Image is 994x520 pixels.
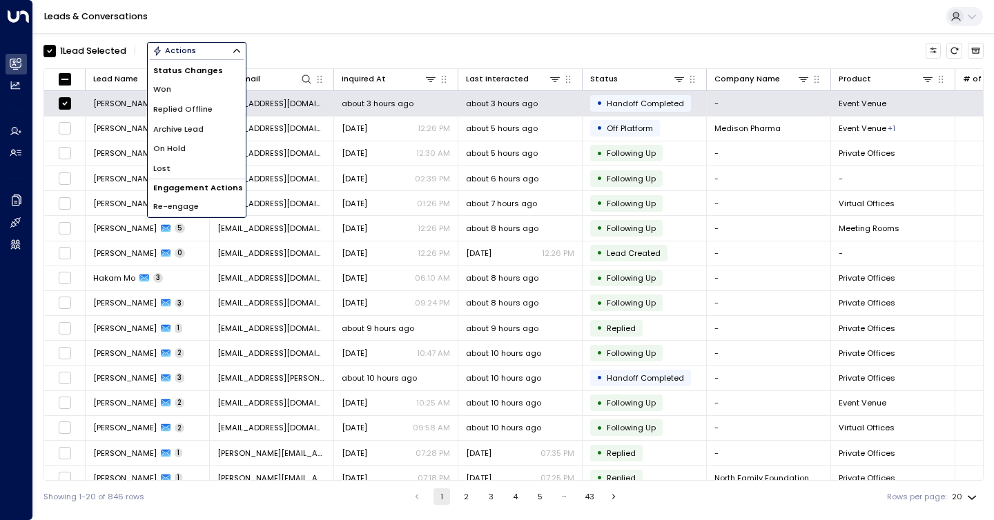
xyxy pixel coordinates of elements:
[93,223,157,234] span: Akshata Joshi
[532,488,548,505] button: Go to page 5
[607,448,636,459] span: Replied
[596,468,603,487] div: •
[707,341,831,365] td: -
[466,372,541,383] span: about 10 hours ago
[342,98,413,109] span: about 3 hours ago
[607,173,656,184] span: Following Up
[148,179,246,197] h1: Engagement Actions
[466,422,541,433] span: about 10 hours ago
[58,97,72,110] span: Toggle select row
[466,323,538,334] span: about 9 hours ago
[342,148,367,159] span: Sep 18, 2025
[415,173,450,184] p: 02:39 PM
[93,98,157,109] span: Tasia Kontos
[596,119,603,137] div: •
[707,91,831,115] td: -
[707,266,831,290] td: -
[58,146,72,160] span: Toggle select row
[342,72,437,86] div: Inquired At
[707,241,831,266] td: -
[60,45,126,57] div: 1 Lead Selected
[217,348,326,359] span: quyduongrmt@gmail.com
[581,488,598,505] button: Go to page 43
[93,123,157,134] span: Natali Piñeros
[342,422,367,433] span: Yesterday
[217,248,326,259] span: akshata6590@gmail.com
[540,472,574,483] p: 07:25 PM
[466,472,491,483] span: Yesterday
[217,272,326,283] span: hakam@hakademy.ca
[217,397,326,408] span: hrsljoint@gmail.com
[342,72,386,86] div: Inquired At
[590,72,685,86] div: Status
[596,194,603,212] div: •
[596,343,603,362] div: •
[714,72,780,86] div: Company Name
[542,248,574,259] p: 12:26 PM
[926,43,942,59] button: Customize
[416,397,450,408] p: 10:25 AM
[839,198,895,209] span: Virtual Offices
[217,72,313,86] div: Lead Email
[596,394,603,412] div: •
[714,472,809,483] span: North Family Foundation
[607,323,636,334] span: Replied
[596,144,603,163] div: •
[342,223,367,234] span: Sep 22, 2025
[416,148,450,159] p: 12:30 AM
[417,198,450,209] p: 01:26 PM
[607,348,656,359] span: Following Up
[217,323,326,334] span: assistant@brandbutter.me
[596,419,603,437] div: •
[93,272,135,283] span: Hakam Mo
[596,319,603,337] div: •
[342,173,367,184] span: Sep 22, 2025
[466,448,491,459] span: Yesterday
[153,103,213,115] span: Replied Offline
[217,123,326,134] span: natalip@medisonpharma.com
[153,201,199,212] span: Re-engage
[839,148,895,159] span: Private Offices
[175,448,182,458] span: 1
[217,173,326,184] span: pushpeshmohan@gmail.com
[217,198,326,209] span: logistics@deepclear.ca
[58,296,72,310] span: Toggle select row
[707,391,831,415] td: -
[839,372,895,383] span: Private Offices
[483,488,499,505] button: Go to page 3
[714,123,781,134] span: Medison Pharma
[93,72,188,86] div: Lead Name
[153,46,196,55] div: Actions
[839,422,895,433] span: Virtual Offices
[607,472,636,483] span: Replied
[466,198,537,209] span: about 7 hours ago
[342,248,367,259] span: Sep 22, 2025
[458,488,475,505] button: Go to page 2
[707,191,831,215] td: -
[540,448,574,459] p: 07:35 PM
[607,372,684,383] span: Handoff Completed
[418,248,450,259] p: 12:26 PM
[590,72,618,86] div: Status
[58,371,72,385] span: Toggle select row
[417,348,450,359] p: 10:47 AM
[466,272,538,283] span: about 8 hours ago
[839,297,895,308] span: Private Offices
[839,272,895,283] span: Private Offices
[175,473,182,483] span: 1
[839,123,886,134] span: Event Venue
[466,223,538,234] span: about 8 hours ago
[952,488,980,506] div: 20
[58,446,72,460] span: Toggle select row
[342,272,367,283] span: Sep 22, 2025
[93,148,157,159] span: Shanna Headley
[596,368,603,387] div: •
[342,123,367,134] span: Yesterday
[58,172,72,186] span: Toggle select row
[466,72,529,86] div: Last Interacted
[607,272,656,283] span: Following Up
[342,472,367,483] span: Yesterday
[839,397,886,408] span: Event Venue
[217,98,326,109] span: kontostasia71@gmail.com
[43,491,144,503] div: Showing 1-20 of 846 rows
